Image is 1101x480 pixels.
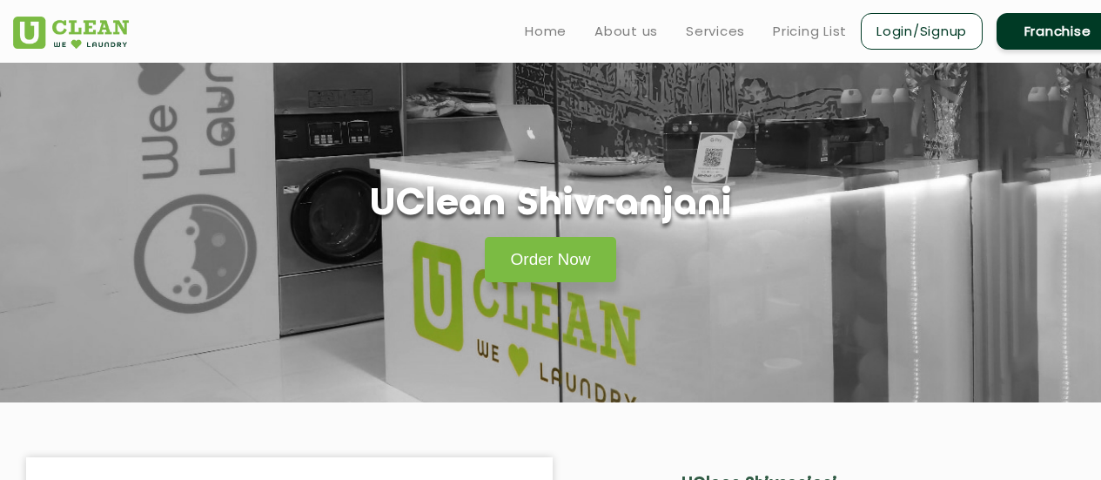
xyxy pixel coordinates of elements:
a: Pricing List [773,21,847,42]
a: Home [525,21,567,42]
a: About us [594,21,658,42]
h1: UClean Shivranjani [370,183,732,227]
a: Order Now [485,237,617,282]
a: Services [686,21,745,42]
a: Login/Signup [861,13,983,50]
img: UClean Laundry and Dry Cleaning [13,17,129,49]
